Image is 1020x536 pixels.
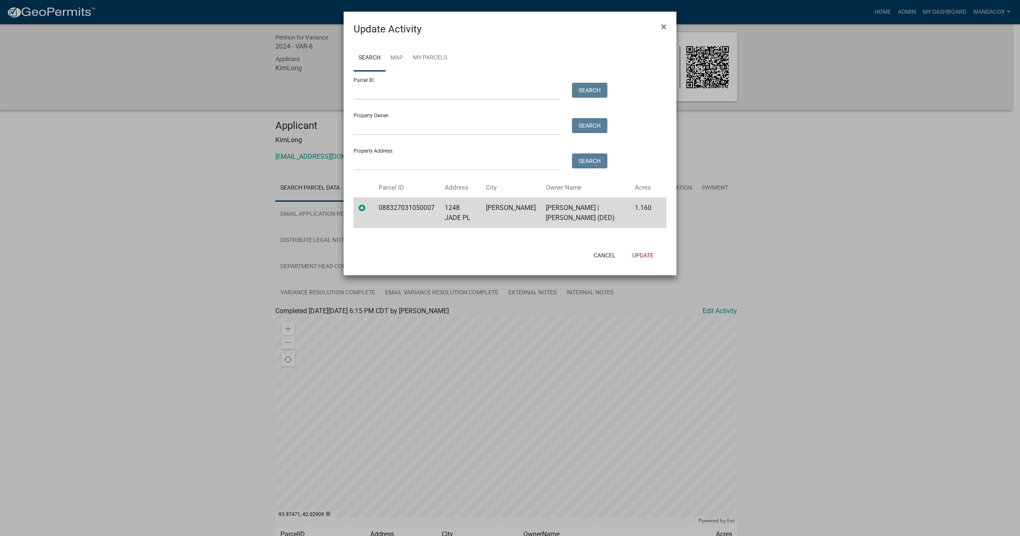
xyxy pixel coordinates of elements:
[587,248,622,263] button: Cancel
[630,198,656,228] td: 1.160
[440,178,481,198] th: Address
[354,22,421,37] h4: Update Activity
[374,178,440,198] th: Parcel ID
[481,178,541,198] th: City
[572,83,607,98] button: Search
[572,153,607,168] button: Search
[408,45,452,72] a: My Parcels
[481,198,541,228] td: [PERSON_NAME]
[541,178,630,198] th: Owner Name
[440,198,481,228] td: 1248 JADE PL
[661,21,666,32] span: ×
[386,45,408,72] a: Map
[354,45,386,72] a: Search
[374,198,440,228] td: 088327031050007
[626,248,660,263] button: Update
[541,198,630,228] td: [PERSON_NAME] | [PERSON_NAME] (DED)
[630,178,656,198] th: Acres
[654,15,673,38] button: Close
[572,118,607,133] button: Search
